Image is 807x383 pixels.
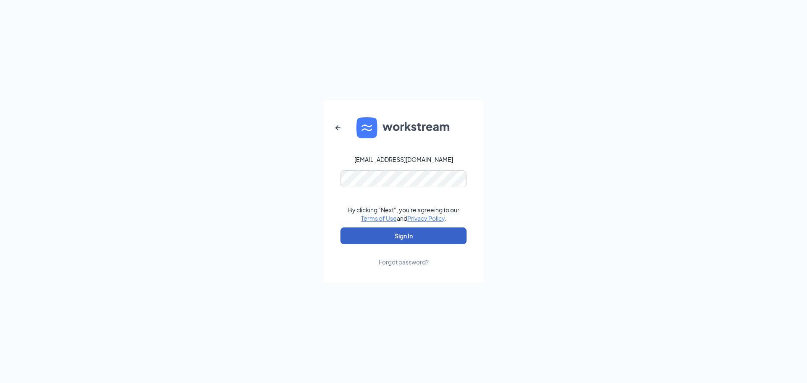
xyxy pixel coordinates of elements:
[356,117,451,138] img: WS logo and Workstream text
[333,123,343,133] svg: ArrowLeftNew
[340,227,467,244] button: Sign In
[354,155,453,164] div: [EMAIL_ADDRESS][DOMAIN_NAME]
[379,258,429,266] div: Forgot password?
[328,118,348,138] button: ArrowLeftNew
[361,214,397,222] a: Terms of Use
[379,244,429,266] a: Forgot password?
[348,206,459,222] div: By clicking "Next", you're agreeing to our and .
[407,214,445,222] a: Privacy Policy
